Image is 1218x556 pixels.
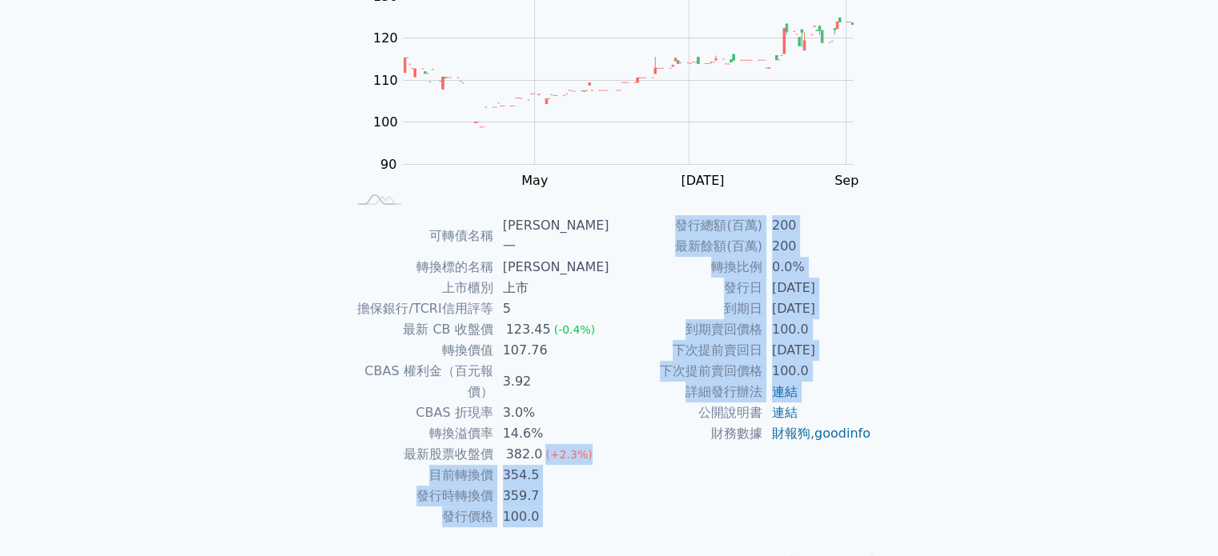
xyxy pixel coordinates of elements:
td: 100.0 [762,361,872,382]
td: CBAS 折現率 [347,402,493,423]
tspan: 120 [373,30,398,46]
td: [PERSON_NAME]一 [493,215,609,257]
tspan: Sep [834,173,858,188]
td: 下次提前賣回價格 [609,361,762,382]
span: (+2.3%) [545,448,592,461]
td: 上市 [493,278,609,298]
td: 100.0 [762,319,872,340]
td: 107.76 [493,340,609,361]
td: [DATE] [762,298,872,319]
td: 200 [762,215,872,236]
tspan: [DATE] [681,173,724,188]
td: 公開說明書 [609,402,762,423]
td: 5 [493,298,609,319]
td: 擔保銀行/TCRI信用評等 [347,298,493,319]
td: 轉換標的名稱 [347,257,493,278]
td: [PERSON_NAME] [493,257,609,278]
td: 轉換比例 [609,257,762,278]
td: 100.0 [493,506,609,527]
iframe: Chat Widget [1138,479,1218,556]
td: 到期賣回價格 [609,319,762,340]
td: 發行日 [609,278,762,298]
div: 123.45 [503,319,554,340]
td: 下次提前賣回日 [609,340,762,361]
tspan: May [521,173,548,188]
td: 到期日 [609,298,762,319]
td: 上市櫃別 [347,278,493,298]
td: 最新餘額(百萬) [609,236,762,257]
td: 轉換價值 [347,340,493,361]
tspan: 100 [373,114,398,130]
td: 354.5 [493,465,609,486]
td: 發行價格 [347,506,493,527]
tspan: 110 [373,73,398,88]
td: [DATE] [762,340,872,361]
tspan: 90 [380,157,396,172]
td: CBAS 權利金（百元報價） [347,361,493,402]
span: (-0.4%) [554,323,596,336]
td: [DATE] [762,278,872,298]
a: 連結 [772,405,798,420]
td: 最新股票收盤價 [347,444,493,465]
td: 3.0% [493,402,609,423]
td: 可轉債名稱 [347,215,493,257]
td: 轉換溢價率 [347,423,493,444]
a: 連結 [772,384,798,399]
td: 財務數據 [609,423,762,444]
td: 發行總額(百萬) [609,215,762,236]
td: , [762,423,872,444]
g: Series [404,18,853,127]
div: 382.0 [503,444,546,465]
td: 發行時轉換價 [347,486,493,506]
td: 詳細發行辦法 [609,382,762,402]
a: goodinfo [814,426,870,441]
td: 最新 CB 收盤價 [347,319,493,340]
a: 財報狗 [772,426,810,441]
td: 200 [762,236,872,257]
td: 359.7 [493,486,609,506]
td: 目前轉換價 [347,465,493,486]
td: 14.6% [493,423,609,444]
td: 0.0% [762,257,872,278]
div: 聊天小工具 [1138,479,1218,556]
td: 3.92 [493,361,609,402]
